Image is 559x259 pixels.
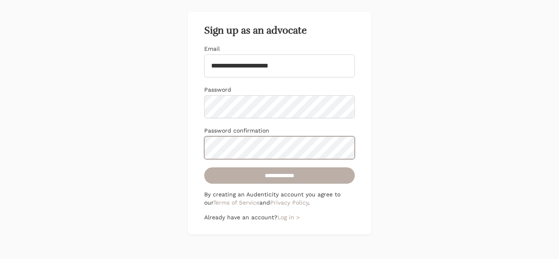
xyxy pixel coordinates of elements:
[204,190,355,207] p: By creating an Audenticity account you agree to our and .
[204,86,231,93] label: Password
[204,25,355,36] h2: Sign up as an advocate
[213,199,259,206] a: Terms of Service
[204,127,269,134] label: Password confirmation
[270,199,308,206] a: Privacy Policy
[204,45,220,52] label: Email
[204,213,355,221] p: Already have an account?
[277,214,300,221] a: Log in >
